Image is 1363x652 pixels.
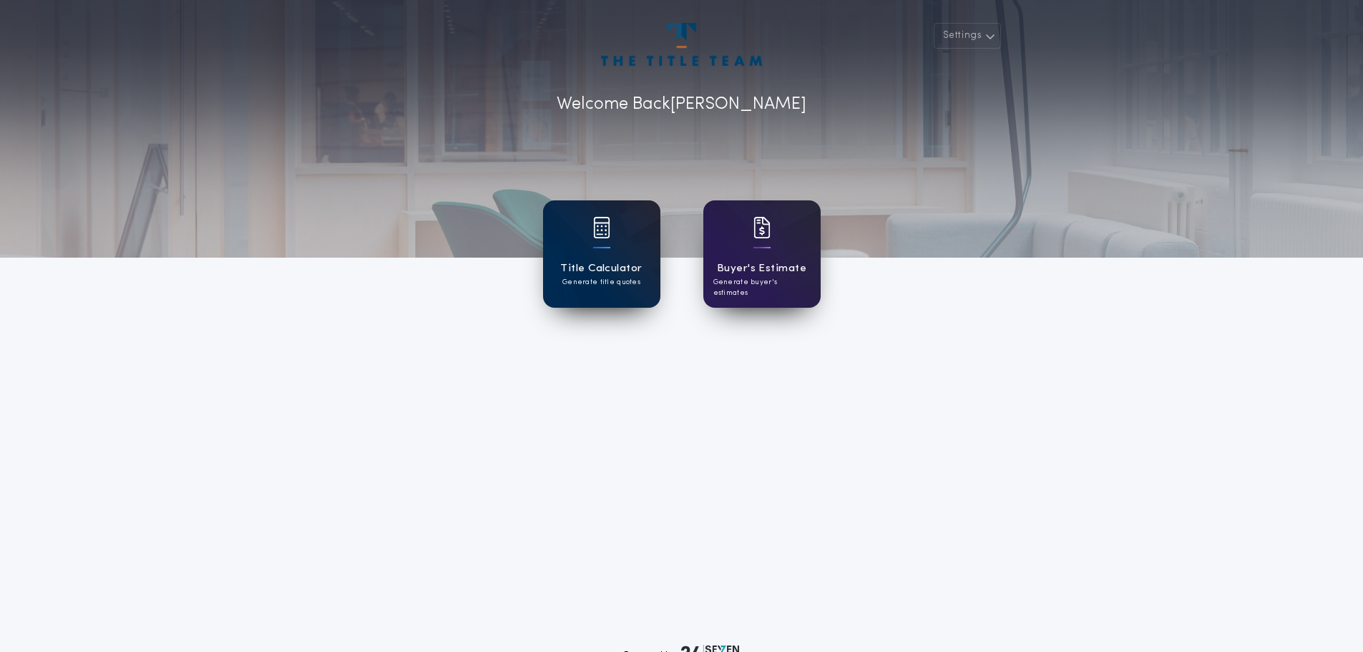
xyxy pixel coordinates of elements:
[753,217,771,238] img: card icon
[560,261,642,277] h1: Title Calculator
[717,261,806,277] h1: Buyer's Estimate
[557,92,806,117] p: Welcome Back [PERSON_NAME]
[543,200,660,308] a: card iconTitle CalculatorGenerate title quotes
[713,277,811,298] p: Generate buyer's estimates
[593,217,610,238] img: card icon
[934,23,1001,49] button: Settings
[601,23,761,66] img: account-logo
[703,200,821,308] a: card iconBuyer's EstimateGenerate buyer's estimates
[562,277,640,288] p: Generate title quotes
